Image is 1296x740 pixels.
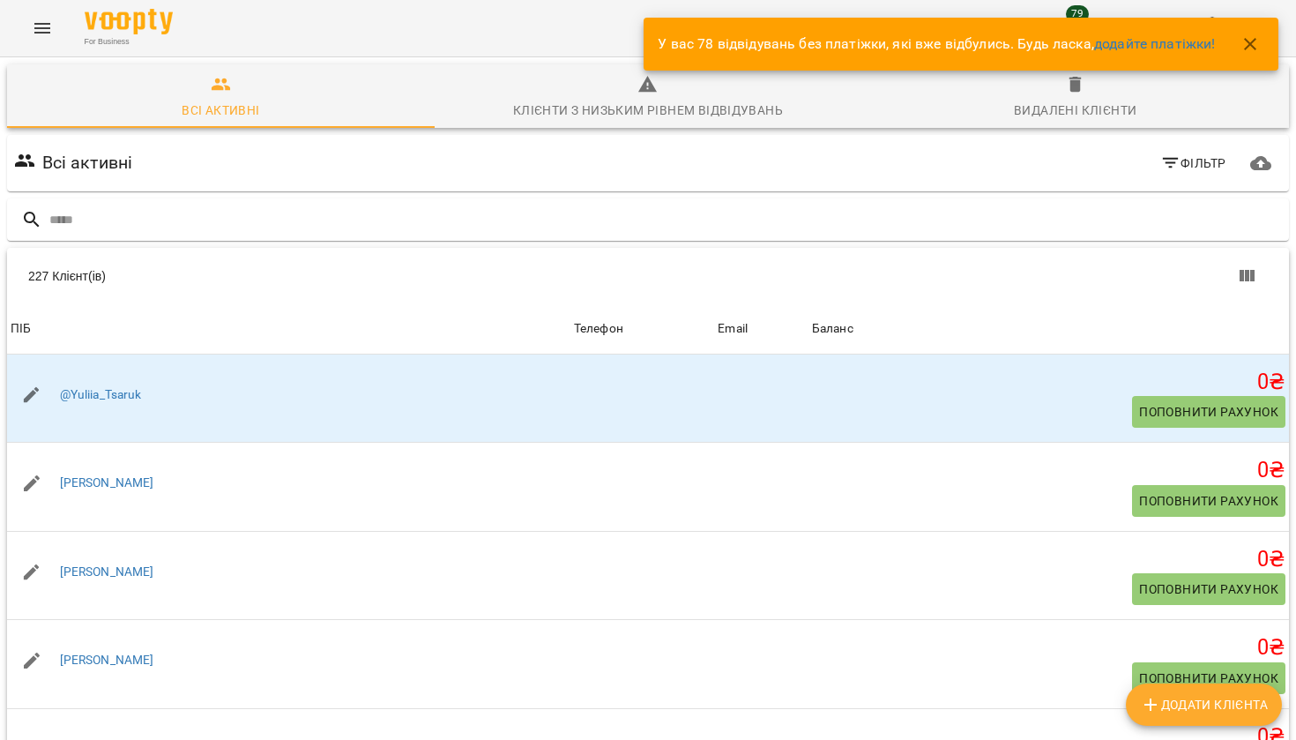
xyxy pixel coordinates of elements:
div: Клієнти з низьким рівнем відвідувань [513,100,783,121]
div: Email [718,318,748,340]
h5: 0 ₴ [812,369,1285,396]
button: Поповнити рахунок [1132,485,1285,517]
div: Sort [11,318,31,340]
a: [PERSON_NAME] [60,564,154,579]
div: Sort [812,318,853,340]
div: Всі активні [182,100,259,121]
div: Sort [718,318,748,340]
button: Фільтр [1153,147,1233,179]
span: 79 [1066,5,1089,23]
h5: 0 ₴ [812,634,1285,662]
span: ПІБ [11,318,567,340]
a: @Yuliia_Tsaruk [60,387,142,401]
div: Table Toolbar [7,248,1289,304]
button: Додати клієнта [1126,684,1282,726]
div: Sort [574,318,623,340]
p: У вас 78 відвідувань без платіжки, які вже відбулись. Будь ласка, [658,34,1215,55]
span: Баланс [812,318,1285,340]
span: Телефон [574,318,711,340]
h5: 0 ₴ [812,457,1285,484]
img: Voopty Logo [85,9,173,34]
div: 227 Клієнт(ів) [28,267,666,285]
div: ПІБ [11,318,31,340]
span: Поповнити рахунок [1139,401,1278,422]
button: Поповнити рахунок [1132,662,1285,694]
span: Поповнити рахунок [1139,579,1278,600]
a: [PERSON_NAME] [60,475,154,490]
span: Email [718,318,805,340]
h6: Всі активні [42,149,133,176]
button: Вигляд колонок [1225,255,1268,297]
span: Фільтр [1160,153,1226,174]
span: For Business [85,36,173,48]
button: Поповнити рахунок [1132,396,1285,428]
span: Поповнити рахунок [1139,490,1278,512]
span: Додати клієнта [1140,694,1268,715]
a: [PERSON_NAME] [60,653,154,667]
span: Поповнити рахунок [1139,668,1278,689]
button: Поповнити рахунок [1132,573,1285,605]
div: Видалені клієнти [1014,100,1136,121]
a: додайте платіжки! [1094,35,1216,52]
h5: 0 ₴ [812,546,1285,573]
div: Телефон [574,318,623,340]
div: Баланс [812,318,853,340]
button: Menu [21,7,63,49]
